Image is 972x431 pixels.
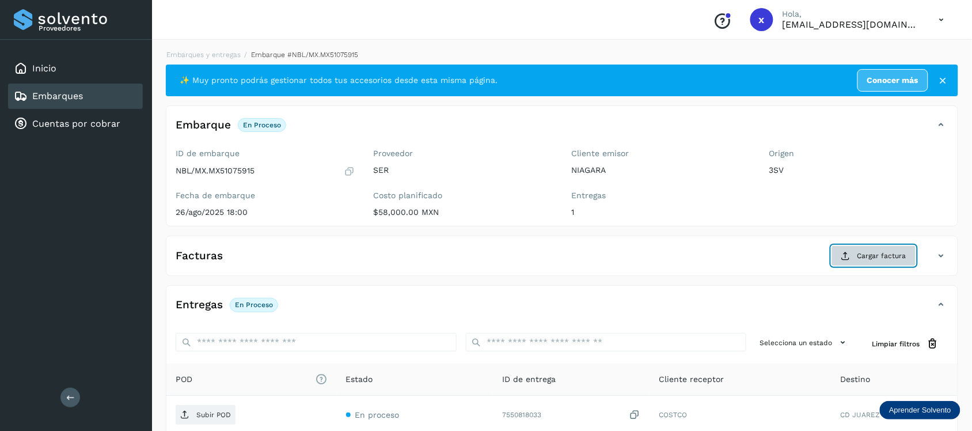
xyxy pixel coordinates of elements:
div: 7550818033 [502,409,640,421]
div: EmbarqueEn proceso [166,115,958,144]
nav: breadcrumb [166,50,958,60]
a: Embarques [32,90,83,101]
label: Proveedor [374,149,553,158]
button: Subir POD [176,405,236,425]
p: SER [374,165,553,175]
div: Inicio [8,56,143,81]
div: Aprender Solvento [880,401,960,419]
label: Origen [769,149,949,158]
span: Estado [346,373,373,385]
div: EntregasEn proceso [166,295,958,324]
label: Fecha de embarque [176,191,355,201]
span: ID de entrega [502,373,556,385]
button: Limpiar filtros [863,333,948,354]
a: Cuentas por cobrar [32,118,120,129]
p: 1 [571,207,751,217]
label: ID de embarque [176,149,355,158]
p: Proveedores [39,24,138,32]
span: Embarque #NBL/MX.MX51075915 [251,51,358,59]
div: Embarques [8,84,143,109]
span: Limpiar filtros [872,339,920,349]
a: Inicio [32,63,56,74]
label: Costo planificado [374,191,553,201]
span: Cargar factura [857,251,906,261]
span: Cliente receptor [659,373,724,385]
p: NBL/MX.MX51075915 [176,166,255,176]
p: Subir POD [196,411,231,419]
p: Aprender Solvento [889,406,951,415]
div: FacturasCargar factura [166,245,958,275]
p: En proceso [235,301,273,309]
p: 3SV [769,165,949,175]
label: Cliente emisor [571,149,751,158]
button: Selecciona un estado [755,333,854,352]
button: Cargar factura [831,245,916,266]
h4: Entregas [176,298,223,312]
p: 26/ago/2025 18:00 [176,207,355,217]
p: NIAGARA [571,165,751,175]
p: $58,000.00 MXN [374,207,553,217]
div: Cuentas por cobrar [8,111,143,137]
h4: Facturas [176,249,223,263]
a: Embarques y entregas [166,51,241,59]
p: xmgm@transportesser.com.mx [783,19,921,30]
p: Hola, [783,9,921,19]
a: Conocer más [857,69,928,92]
span: POD [176,373,328,385]
span: ✨ Muy pronto podrás gestionar todos tus accesorios desde esta misma página. [180,74,498,86]
p: En proceso [243,121,281,129]
span: Destino [840,373,870,385]
label: Entregas [571,191,751,201]
span: En proceso [355,410,400,419]
h4: Embarque [176,119,231,132]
